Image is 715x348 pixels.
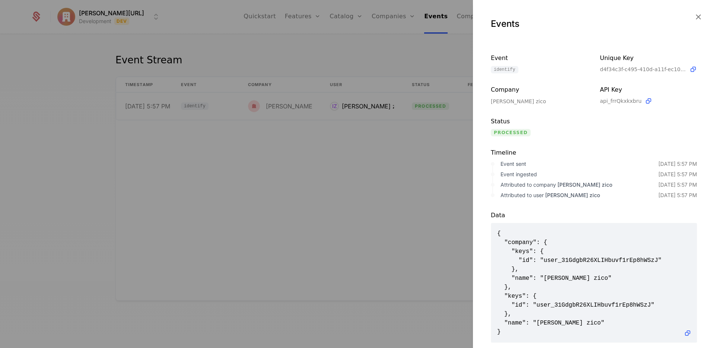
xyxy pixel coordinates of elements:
[557,181,612,188] span: [PERSON_NAME] zico
[600,97,642,105] span: api_frrQkxkxbru
[658,160,697,168] div: [DATE] 5:57 PM
[500,192,658,199] div: Attributed to user
[497,229,691,336] span: { "company": { "keys": { "id": "user_31GdgbR26XLIHbuvf1rEp8hWSzJ" }, "name": "[PERSON_NAME] zico"...
[491,98,588,105] div: [PERSON_NAME] zico
[500,160,658,168] div: Event sent
[500,171,658,178] div: Event ingested
[600,66,686,73] span: d4f34c3f-c495-410d-a11f-ec101c73bd36
[491,129,531,136] span: processed
[600,85,697,94] div: API Key
[658,181,697,189] div: [DATE] 5:57 PM
[658,192,697,199] div: [DATE] 5:57 PM
[491,85,588,95] div: Company
[491,66,518,73] span: identify
[600,54,697,63] div: Unique Key
[545,192,600,198] span: [PERSON_NAME] zico
[500,181,658,189] div: Attributed to company
[491,117,588,126] div: Status
[491,148,697,157] div: Timeline
[658,171,697,178] div: [DATE] 5:57 PM
[491,211,697,220] div: Data
[491,18,697,30] div: Events
[491,54,588,63] div: Event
